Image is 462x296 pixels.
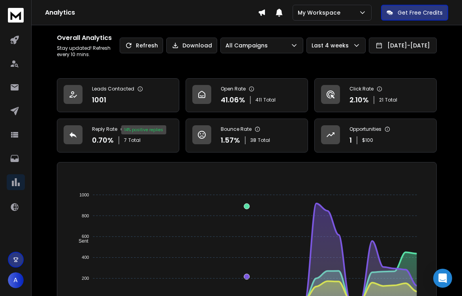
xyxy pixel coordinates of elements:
[8,272,24,288] button: A
[82,213,89,218] tspan: 800
[82,234,89,239] tspan: 600
[8,8,24,23] img: logo
[57,33,120,43] h1: Overall Analytics
[349,86,374,92] p: Click Rate
[82,255,89,260] tspan: 400
[121,125,166,134] div: 14 % positive replies
[92,94,106,106] p: 1001
[221,94,245,106] p: 41.06 %
[92,135,114,146] p: 0.70 %
[314,78,437,112] a: Click Rate2.10%21Total
[225,41,271,49] p: All Campaigns
[186,78,308,112] a: Open Rate41.06%411Total
[258,137,270,143] span: Total
[385,97,397,103] span: Total
[221,86,246,92] p: Open Rate
[136,41,158,49] p: Refresh
[433,269,452,288] div: Open Intercom Messenger
[263,97,276,103] span: Total
[57,45,120,58] p: Stay updated! Refresh every 10 mins.
[298,9,344,17] p: My Workspace
[362,137,373,143] p: $ 100
[221,135,240,146] p: 1.57 %
[182,41,212,49] p: Download
[128,137,141,143] span: Total
[349,94,369,106] p: 2.10 %
[45,8,258,17] h1: Analytics
[221,126,252,132] p: Bounce Rate
[57,119,179,153] a: Reply Rate0.70%7Total14% positive replies
[369,38,437,53] button: [DATE]-[DATE]
[92,86,134,92] p: Leads Contacted
[57,78,179,112] a: Leads Contacted1001
[166,38,217,53] button: Download
[379,97,383,103] span: 21
[314,119,437,153] a: Opportunities1$100
[312,41,352,49] p: Last 4 weeks
[124,137,127,143] span: 7
[120,38,163,53] button: Refresh
[349,126,381,132] p: Opportunities
[250,137,256,143] span: 38
[186,119,308,153] a: Bounce Rate1.57%38Total
[398,9,443,17] p: Get Free Credits
[82,276,89,281] tspan: 200
[92,126,117,132] p: Reply Rate
[79,192,89,197] tspan: 1000
[73,238,88,244] span: Sent
[381,5,448,21] button: Get Free Credits
[349,135,352,146] p: 1
[255,97,262,103] span: 411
